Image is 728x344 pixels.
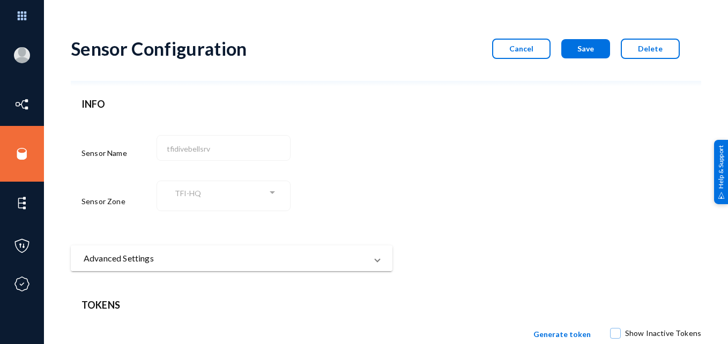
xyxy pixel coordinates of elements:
div: Sensor Configuration [71,38,247,59]
span: Delete [638,44,663,53]
span: Show Inactive Tokens [625,325,701,341]
mat-panel-title: Advanced Settings [84,252,367,265]
button: Cancel [492,39,551,59]
img: icon-compliance.svg [14,276,30,292]
input: Name [167,144,285,154]
img: icon-sources.svg [14,146,30,162]
span: TFI-HQ [175,189,201,198]
button: Save [561,39,610,58]
img: icon-policies.svg [14,238,30,254]
div: Sensor Zone [81,179,157,224]
header: Tokens [81,298,690,312]
img: blank-profile-picture.png [14,47,30,63]
img: help_support.svg [718,192,725,199]
div: Help & Support [714,140,728,204]
button: Delete [621,39,680,59]
img: icon-elements.svg [14,195,30,211]
span: Cancel [509,44,533,53]
span: Save [577,44,594,53]
header: INFO [81,97,382,111]
a: Cancel [481,44,551,53]
img: icon-inventory.svg [14,96,30,113]
img: app launcher [6,4,38,27]
mat-expansion-panel-header: Advanced Settings [71,245,392,271]
div: Sensor Name [81,133,157,174]
span: Generate token [533,330,591,339]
